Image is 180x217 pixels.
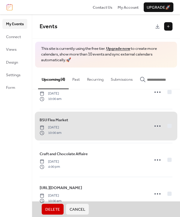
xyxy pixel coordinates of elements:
span: Connect [6,34,21,40]
span: This site is currently using the free tier. to create more calendars, show more than 10 events an... [41,46,171,63]
a: Form [2,83,27,92]
a: Connect [2,32,27,41]
span: Contact Us [93,5,112,11]
button: Cancel [66,204,89,215]
a: Views [2,44,27,54]
button: Submissions [107,68,136,89]
span: Cancel [70,206,85,212]
a: Contact Us [93,4,112,10]
a: My Events [2,19,27,29]
span: Design [6,59,18,65]
span: Upgrade 🚀 [147,5,170,11]
span: My Events [6,21,24,27]
button: Recurring [83,68,107,89]
span: Events [40,21,57,32]
button: Past [69,68,83,89]
span: Views [6,47,16,53]
a: Upgrade now [106,45,130,53]
span: Delete [45,206,60,212]
a: Design [2,57,27,67]
span: Form [6,85,15,91]
a: Settings [2,70,27,80]
button: Upgrade🚀 [144,2,173,12]
button: Upcoming (4) [38,68,69,89]
button: Delete [42,204,64,215]
img: logo [7,4,13,11]
span: My Account [118,5,139,11]
span: Settings [6,72,20,78]
a: My Account [118,4,139,10]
